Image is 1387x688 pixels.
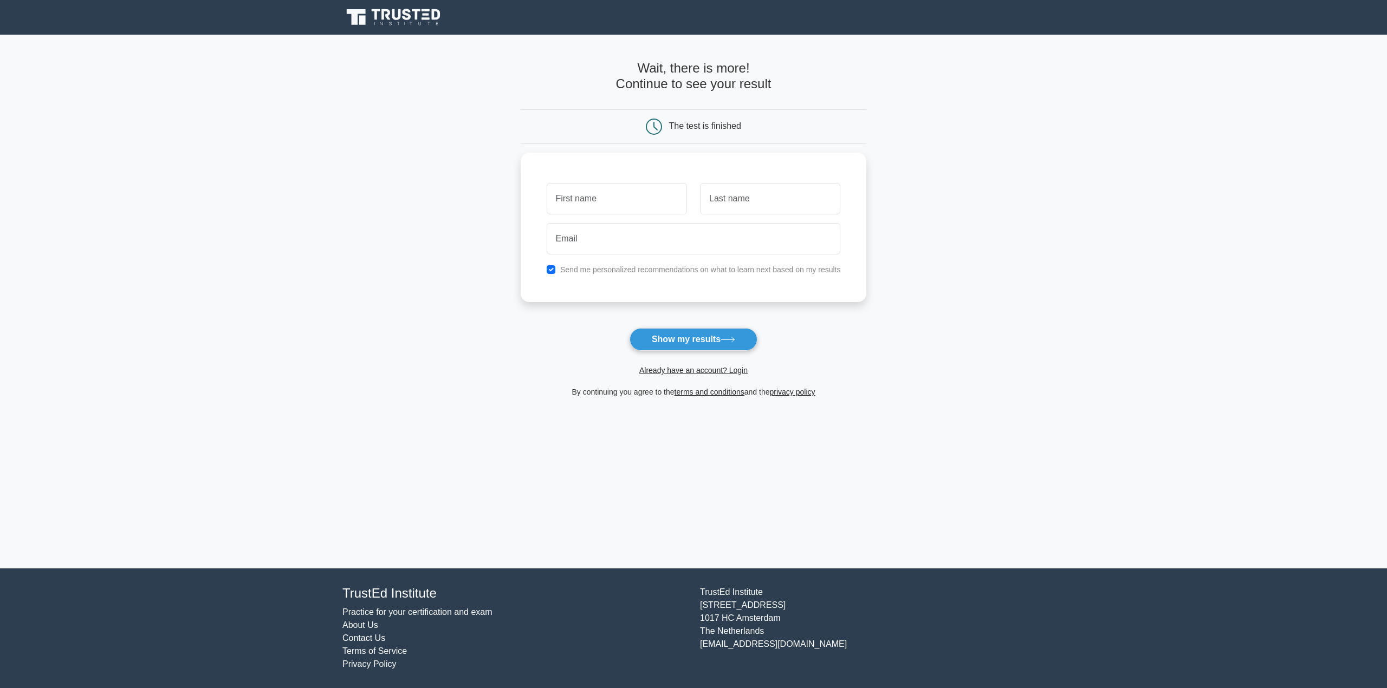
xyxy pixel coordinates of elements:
a: Practice for your certification and exam [342,607,492,617]
a: Already have an account? Login [639,366,748,375]
label: Send me personalized recommendations on what to learn next based on my results [560,265,841,274]
input: Last name [700,183,840,214]
a: Contact Us [342,633,385,643]
div: TrustEd Institute [STREET_ADDRESS] 1017 HC Amsterdam The Netherlands [EMAIL_ADDRESS][DOMAIN_NAME] [693,586,1051,671]
h4: TrustEd Institute [342,586,687,601]
a: privacy policy [770,388,815,396]
a: About Us [342,620,378,630]
input: Email [547,223,841,254]
h4: Wait, there is more! Continue to see your result [521,61,867,92]
div: By continuing you agree to the and the [514,385,873,398]
a: Privacy Policy [342,659,397,669]
div: The test is finished [669,121,741,130]
a: terms and conditions [675,388,744,396]
input: First name [547,183,687,214]
a: Terms of Service [342,646,407,656]
button: Show my results [630,328,757,351]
